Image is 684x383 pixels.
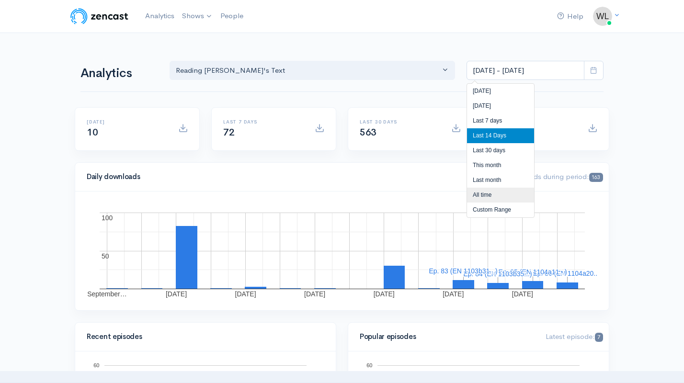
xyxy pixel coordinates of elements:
[467,84,534,99] li: [DATE]
[87,173,492,181] h4: Daily downloads
[360,126,376,138] span: 563
[467,99,534,113] li: [DATE]
[467,143,534,158] li: Last 30 days
[360,333,534,341] h4: Popular episodes
[504,172,603,181] span: Downloads during period:
[360,119,440,124] h6: Last 30 days
[69,7,130,26] img: ZenCast Logo
[170,61,455,80] button: Reading Aristotle's Text
[467,188,534,203] li: All time
[223,126,234,138] span: 72
[141,6,178,26] a: Analytics
[87,333,319,341] h4: Recent episodes
[498,268,567,276] text: Ep. 85 (EN 1104a11...)
[496,119,576,124] h6: All time
[467,158,534,173] li: This month
[429,267,497,275] text: Ep. 83 (EN 1103b31...)
[176,65,440,76] div: Reading [PERSON_NAME]'s Text
[87,290,126,298] text: September…
[593,7,612,26] img: ...
[512,290,533,298] text: [DATE]
[546,332,603,341] span: Latest episode:
[80,67,158,80] h1: Analytics
[467,61,584,80] input: analytics date range selector
[467,113,534,128] li: Last 7 days
[467,173,534,188] li: Last month
[102,214,113,222] text: 100
[463,270,532,278] text: Ep. 84 (EN 1103b35...)
[595,333,603,342] span: 7
[223,119,303,124] h6: Last 7 days
[374,290,395,298] text: [DATE]
[443,290,464,298] text: [DATE]
[553,6,587,27] a: Help
[467,128,534,143] li: Last 14 Days
[87,126,98,138] span: 10
[217,6,247,26] a: People
[93,362,99,368] text: 60
[235,290,256,298] text: [DATE]
[366,362,372,368] text: 60
[87,203,597,299] svg: A chart.
[304,290,325,298] text: [DATE]
[589,173,603,182] span: 163
[533,270,601,277] text: Ep. 86 (EN 1104a20...)
[166,290,187,298] text: [DATE]
[467,203,534,217] li: Custom Range
[178,6,217,27] a: Shows
[87,119,167,124] h6: [DATE]
[102,252,109,260] text: 50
